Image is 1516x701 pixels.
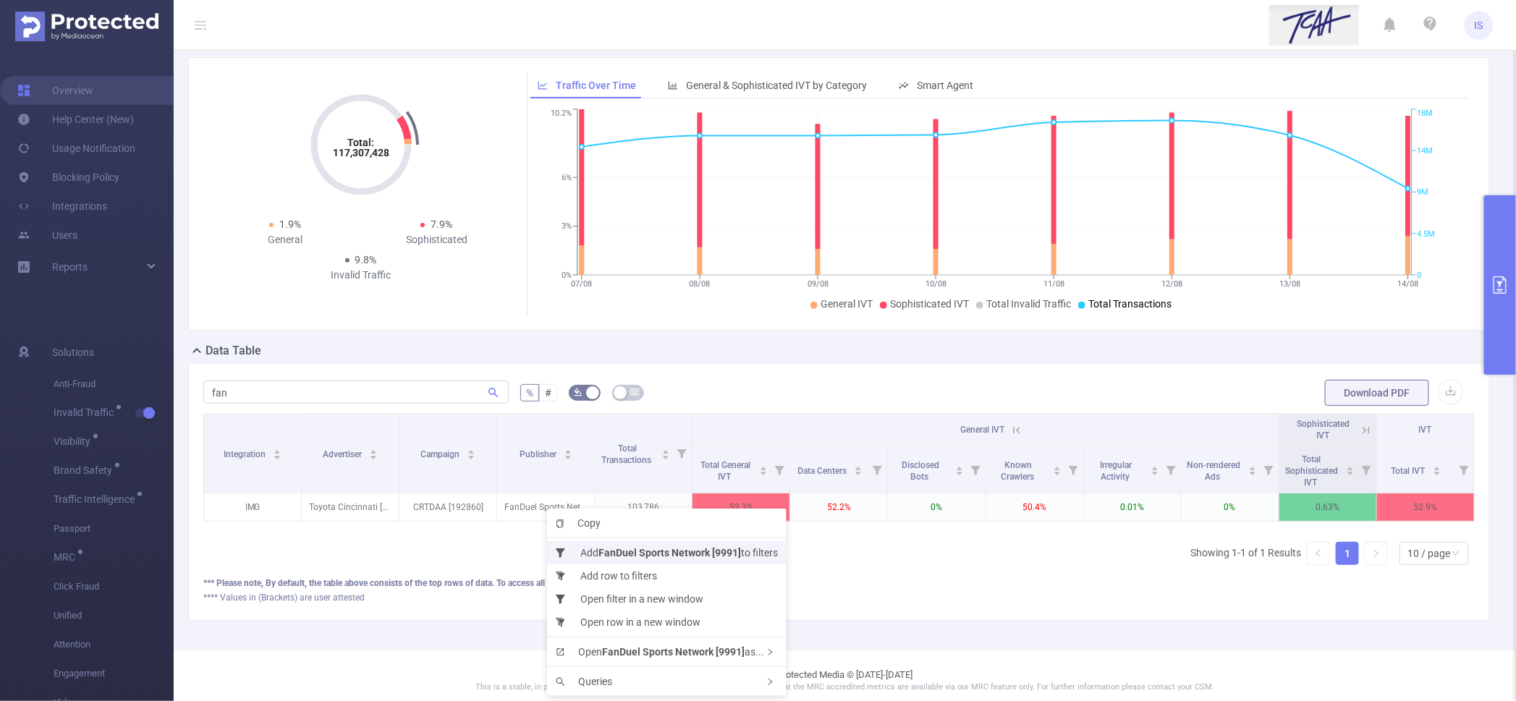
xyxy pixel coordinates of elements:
div: Sort [759,464,768,473]
span: MRC [54,552,80,562]
i: icon: caret-up [564,448,572,452]
div: General [209,232,361,247]
i: Filter menu [1356,446,1376,493]
span: Solutions [52,338,94,367]
p: 52.2% [790,493,887,521]
a: 1 [1337,543,1358,564]
span: Invalid Traffic [54,407,119,417]
p: FanDuel Sports Network [9991] [497,493,594,521]
p: 0.63% [1279,493,1376,521]
i: icon: caret-up [273,448,281,452]
span: Click Fraud [54,572,174,601]
li: Next Page [1365,542,1388,565]
span: 7.9% [431,218,452,230]
span: Publisher [520,449,559,459]
i: Filter menu [672,414,692,493]
i: icon: caret-up [1248,464,1256,469]
i: icon: caret-down [662,454,670,458]
div: Sort [1053,464,1062,473]
i: icon: caret-up [854,464,862,469]
span: Campaign [420,449,462,459]
p: 0% [888,493,985,521]
i: icon: right [1372,549,1381,558]
div: Sophisticated [361,232,513,247]
span: Data Centers [797,466,849,476]
i: Filter menu [1454,446,1474,493]
span: Open as... [556,646,764,658]
tspan: 9M [1418,188,1429,197]
b: FanDuel Sports Network [9991] [598,547,741,558]
i: icon: caret-down [1433,470,1441,474]
li: Open row in a new window [547,611,787,634]
i: Filter menu [1063,446,1083,493]
i: icon: caret-up [662,448,670,452]
a: Help Center (New) [17,105,134,134]
tspan: 0 [1418,271,1422,280]
div: Sort [1248,464,1257,473]
div: 10 / page [1408,543,1451,564]
a: Blocking Policy [17,163,119,192]
li: 1 [1336,542,1359,565]
span: Brand Safety [54,465,117,475]
li: Add row to filters [547,564,787,587]
div: Sort [854,464,863,473]
i: icon: caret-up [467,448,475,452]
i: icon: bg-colors [574,388,583,396]
i: icon: table [630,388,639,396]
div: Sort [661,448,670,456]
div: Sort [1151,464,1159,473]
i: Filter menu [867,446,887,493]
li: Previous Page [1307,542,1330,565]
div: Sort [564,448,572,456]
tspan: 13/08 [1280,279,1301,289]
span: % [526,387,533,399]
tspan: 14M [1418,146,1434,156]
tspan: 10/08 [926,279,947,289]
a: Usage Notification [17,134,135,163]
span: Total Sophisticated IVT [1285,454,1338,488]
div: Invalid Traffic [285,268,437,283]
i: icon: copy [556,519,572,528]
span: Passport [54,514,174,543]
span: Non-rendered Ads [1187,460,1241,482]
p: 103,786 [595,493,692,521]
i: icon: caret-up [1433,464,1441,469]
img: Protected Media [15,12,158,41]
i: icon: caret-down [854,470,862,474]
span: Traffic Intelligence [54,494,140,504]
span: IVT [1419,425,1432,435]
i: icon: caret-down [467,454,475,458]
a: Overview [17,76,93,105]
span: IS [1475,11,1483,40]
i: icon: caret-up [955,464,963,469]
div: Sort [369,448,378,456]
p: 0.01% [1084,493,1181,521]
p: Toyota Cincinnati [4291] [302,493,399,521]
span: General & Sophisticated IVT by Category [686,80,867,91]
i: icon: caret-down [760,470,768,474]
div: Sort [273,448,281,456]
i: icon: caret-down [1248,470,1256,474]
div: **** Values in (Brackets) are user attested [203,591,1475,604]
p: IMG [204,493,301,521]
i: icon: left [1314,549,1323,558]
span: Total IVT [1392,466,1428,476]
tspan: 11/08 [1043,279,1064,289]
i: icon: search [556,677,572,687]
i: icon: down [1452,549,1460,559]
i: icon: right [766,648,774,656]
span: Copy [556,517,601,529]
span: Visibility [54,436,96,446]
div: Sort [1433,464,1441,473]
tspan: 6% [562,173,572,182]
span: Sophisticated IVT [890,298,969,310]
span: # [545,387,551,399]
p: This is a stable, in production version of Protected Media's dashboard. Please note that the MRC ... [210,681,1480,694]
i: icon: bar-chart [668,80,678,90]
tspan: 18M [1418,109,1434,119]
i: icon: caret-up [760,464,768,469]
i: icon: caret-up [1151,464,1159,469]
span: Irregular Activity [1101,460,1132,482]
h2: Data Table [206,342,261,360]
tspan: 07/08 [572,279,593,289]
